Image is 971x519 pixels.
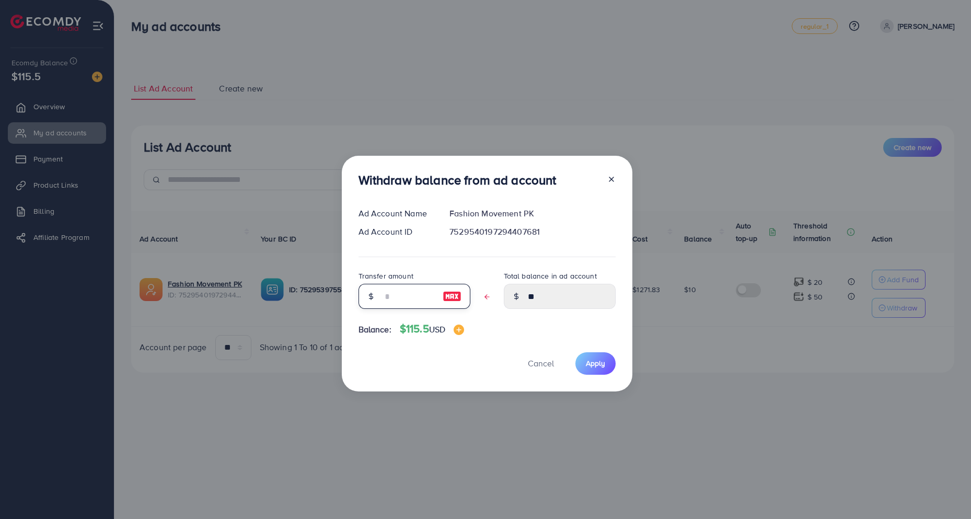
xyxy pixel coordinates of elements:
[441,207,623,220] div: Fashion Movement PK
[429,324,445,335] span: USD
[359,324,391,336] span: Balance:
[927,472,963,511] iframe: Chat
[400,322,464,336] h4: $115.5
[359,172,557,188] h3: Withdraw balance from ad account
[515,352,567,375] button: Cancel
[350,207,442,220] div: Ad Account Name
[586,358,605,368] span: Apply
[443,290,461,303] img: image
[528,357,554,369] span: Cancel
[359,271,413,281] label: Transfer amount
[350,226,442,238] div: Ad Account ID
[441,226,623,238] div: 7529540197294407681
[575,352,616,375] button: Apply
[454,325,464,335] img: image
[504,271,597,281] label: Total balance in ad account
